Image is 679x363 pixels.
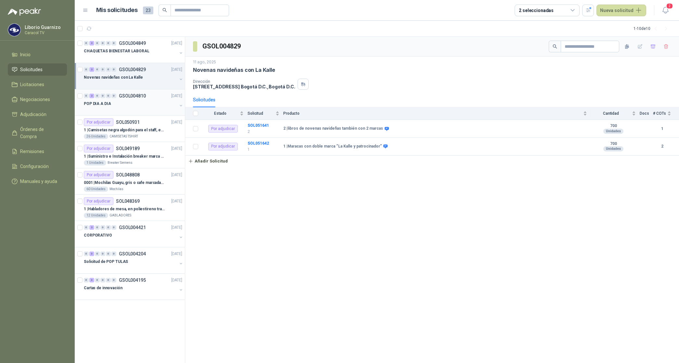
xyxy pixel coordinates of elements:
div: 0 [100,225,105,230]
a: Añadir Solicitud [185,156,679,167]
p: Cartas de innovación [84,285,122,291]
p: CAMISETAS TSHIRT [109,134,138,139]
a: Manuales y ayuda [8,175,67,188]
p: Solicitud de POP TULAS [84,259,128,265]
a: Licitaciones [8,78,67,91]
div: Por adjudicar [84,118,113,126]
a: Adjudicación [8,108,67,121]
p: Mochilas [109,187,123,192]
a: Negociaciones [8,93,67,106]
div: 0 [111,278,116,282]
span: 23 [143,6,153,14]
div: 0 [100,94,105,98]
span: Manuales y ayuda [20,178,57,185]
p: Novenas navideñas con La Kalle [84,74,143,81]
div: Por adjudicar [84,197,113,205]
a: 0 2 0 0 0 0 GSOL004849[DATE] CHAQUETAS BIENESTAR LABORAL [84,39,184,60]
p: [DATE] [171,277,182,283]
b: 700 [591,141,636,147]
p: Dirección [193,79,295,84]
button: Añadir Solicitud [185,156,231,167]
b: 2 [653,143,671,149]
p: [DATE] [171,146,182,152]
p: 1 | Camisetas negra algodón para el staff, estampadas en espalda y frente con el logo [84,127,165,133]
div: 2 [89,94,94,98]
p: GSOL004829 [119,67,146,72]
div: 3 [89,278,94,282]
a: Por adjudicarSOL048369[DATE] 1 |Habladores de mesa, en poliestireno translucido (SOLO EL SOPORTE)... [75,195,185,221]
div: Unidades [603,129,623,134]
div: 0 [95,278,100,282]
span: Solicitudes [20,66,43,73]
b: 1 | Maracas con doble marca “La Kalle y patrocinador” [283,144,382,149]
span: Adjudicación [20,111,46,118]
div: 0 [84,278,89,282]
h1: Mis solicitudes [96,6,138,15]
p: Breaker Siemens [108,160,133,165]
p: 1 | Suministro e Instalación breaker marca SIEMENS modelo:3WT82026AA, Regulable de 800A - 2000 AMP [84,153,165,160]
div: 26 Unidades [84,134,108,139]
a: Por adjudicarSOL050931[DATE] 1 |Camisetas negra algodón para el staff, estampadas en espalda y fr... [75,116,185,142]
button: 2 [660,5,671,16]
a: Órdenes de Compra [8,123,67,143]
div: 0 [95,67,100,72]
div: 60 Unidades [84,187,108,192]
span: search [553,44,557,49]
div: 0 [106,225,111,230]
a: Remisiones [8,145,67,158]
span: Estado [202,111,238,116]
a: Por adjudicarSOL048808[DATE] 0001 |Mochilas Guayu, gris o cafe marcadas con un logo60 UnidadesMoc... [75,168,185,195]
p: GSOL004195 [119,278,146,282]
b: SOL051641 [248,123,269,128]
div: 1 - 10 de 10 [634,23,671,34]
div: 0 [84,41,89,45]
p: Liborio Guarnizo [25,25,65,30]
span: Cantidad [591,111,631,116]
a: Configuración [8,160,67,173]
p: CORPORATIVO [84,232,112,239]
a: 0 3 0 0 0 0 GSOL004195[DATE] Cartas de innovación [84,276,184,297]
div: 0 [84,225,89,230]
div: 0 [95,225,100,230]
div: Solicitudes [193,96,215,103]
p: GSOL004204 [119,252,146,256]
a: 0 2 0 0 0 0 GSOL004810[DATE] POP DIA A DIA [84,92,184,113]
a: SOL051642 [248,141,269,146]
p: [STREET_ADDRESS] Bogotá D.C. , Bogotá D.C. [193,84,295,89]
b: 1 [653,126,671,132]
div: 0 [106,67,111,72]
span: Inicio [20,51,31,58]
span: Licitaciones [20,81,44,88]
div: Por adjudicar [84,171,113,179]
div: 0 [84,252,89,256]
a: Solicitudes [8,63,67,76]
p: GABLADORES [109,213,131,218]
div: 0 [111,67,116,72]
a: 0 2 0 0 0 0 GSOL004421[DATE] CORPORATIVO [84,224,184,244]
div: 0 [84,94,89,98]
div: Por adjudicar [208,125,238,133]
div: 0 [111,225,116,230]
div: 0 [111,252,116,256]
span: Órdenes de Compra [20,126,61,140]
a: 0 2 0 0 0 0 GSOL004829[DATE] Novenas navideñas con La Kalle [84,66,184,86]
p: 1 | Habladores de mesa, en poliestireno translucido (SOLO EL SOPORTE) [84,206,165,212]
p: GSOL004810 [119,94,146,98]
div: 0 [100,252,105,256]
span: Configuración [20,163,49,170]
th: Producto [283,107,591,120]
span: 2 [666,3,673,9]
img: Logo peakr [8,8,41,16]
button: Nueva solicitud [596,5,646,16]
div: 0 [106,278,111,282]
span: Negociaciones [20,96,50,103]
p: Caracol TV [25,31,65,35]
p: CHAQUETAS BIENESTAR LABORAL [84,48,149,54]
div: 0 [111,41,116,45]
span: Producto [283,111,582,116]
div: 0 [106,252,111,256]
div: 2 [89,41,94,45]
p: GSOL004849 [119,41,146,45]
th: # COTs [653,107,679,120]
